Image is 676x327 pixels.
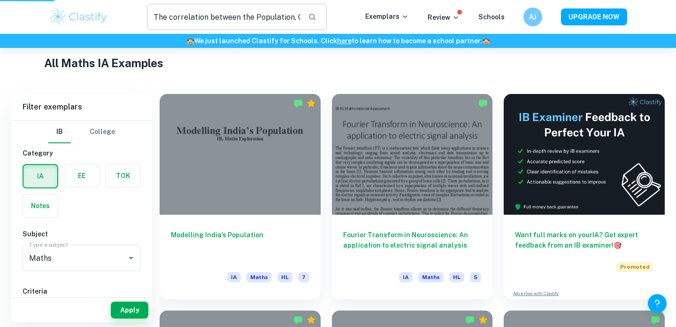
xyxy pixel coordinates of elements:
[478,315,488,325] div: Premium
[365,11,409,22] p: Exemplars
[64,164,99,187] button: EE
[23,229,141,239] h6: Subject
[111,302,148,319] button: Apply
[465,315,475,325] img: Marked
[561,8,627,25] button: UPGRADE NOW
[515,230,653,250] h6: Want full marks on your IA ? Get expert feedback from an IB examiner!
[293,99,303,108] img: Marked
[343,230,482,261] h6: Fourier Transform in Neuroscience: An application to electric signal analysis
[614,241,622,249] span: 🎯
[523,8,542,26] button: AJ
[124,251,138,265] button: Open
[332,94,493,299] a: Fourier Transform in Neuroscience: An application to electric signal analysisIAMathsHL5
[48,121,115,143] div: Filter type choice
[528,12,538,22] h6: AJ
[428,12,460,23] p: Review
[44,54,632,71] h1: All Maths IA Examples
[616,262,653,272] span: Promoted
[227,272,241,282] span: IA
[23,286,141,296] h6: Criteria
[23,165,57,187] button: IA
[504,94,665,299] a: Want full marks on yourIA? Get expert feedback from an IB examiner!PromotedAdvertise with Clastify
[90,121,115,143] button: College
[11,94,152,120] h6: Filter exemplars
[470,272,481,282] span: 5
[2,36,674,46] h6: We just launched Clastify for Schools. Click to learn how to become a school partner.
[186,37,194,45] span: 🏫
[418,272,444,282] span: Maths
[651,315,660,325] img: Marked
[482,37,490,45] span: 🏫
[449,272,464,282] span: HL
[478,99,488,108] img: Marked
[246,272,272,282] span: Maths
[23,148,141,158] h6: Category
[478,13,505,21] a: Schools
[23,195,58,217] button: Notes
[307,99,316,108] div: Premium
[49,8,108,26] img: Clastify logo
[106,164,140,187] button: TOK
[307,315,316,325] div: Premium
[298,272,309,282] span: 7
[277,272,292,282] span: HL
[648,294,667,313] button: Help and Feedback
[29,241,68,249] label: Type a subject
[48,121,71,143] button: IB
[504,94,665,215] img: Thumbnail
[171,230,309,261] h6: Modelling India’s Population
[293,315,303,325] img: Marked
[399,272,413,282] span: IA
[513,290,559,297] a: Advertise with Clastify
[147,4,300,30] input: Search for any exemplars...
[160,94,321,299] a: Modelling India’s PopulationIAMathsHL7
[337,37,352,45] a: here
